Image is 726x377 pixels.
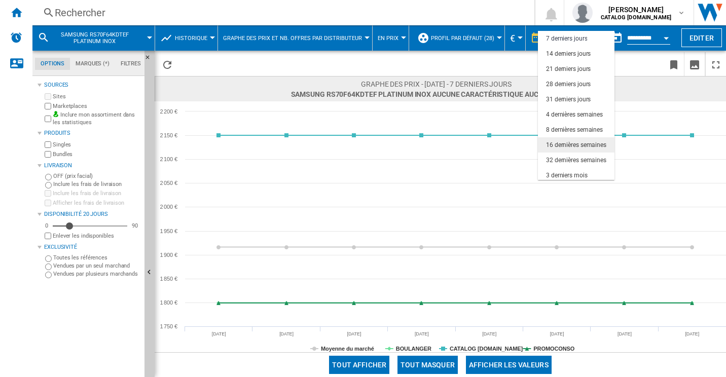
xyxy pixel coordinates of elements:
[546,156,606,165] div: 32 dernières semaines
[546,34,587,43] div: 7 derniers jours
[546,65,591,73] div: 21 derniers jours
[546,126,603,134] div: 8 dernières semaines
[546,171,588,180] div: 3 derniers mois
[546,110,603,119] div: 4 dernières semaines
[546,141,606,149] div: 16 dernières semaines
[546,50,591,58] div: 14 derniers jours
[546,80,591,89] div: 28 derniers jours
[546,95,591,104] div: 31 derniers jours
